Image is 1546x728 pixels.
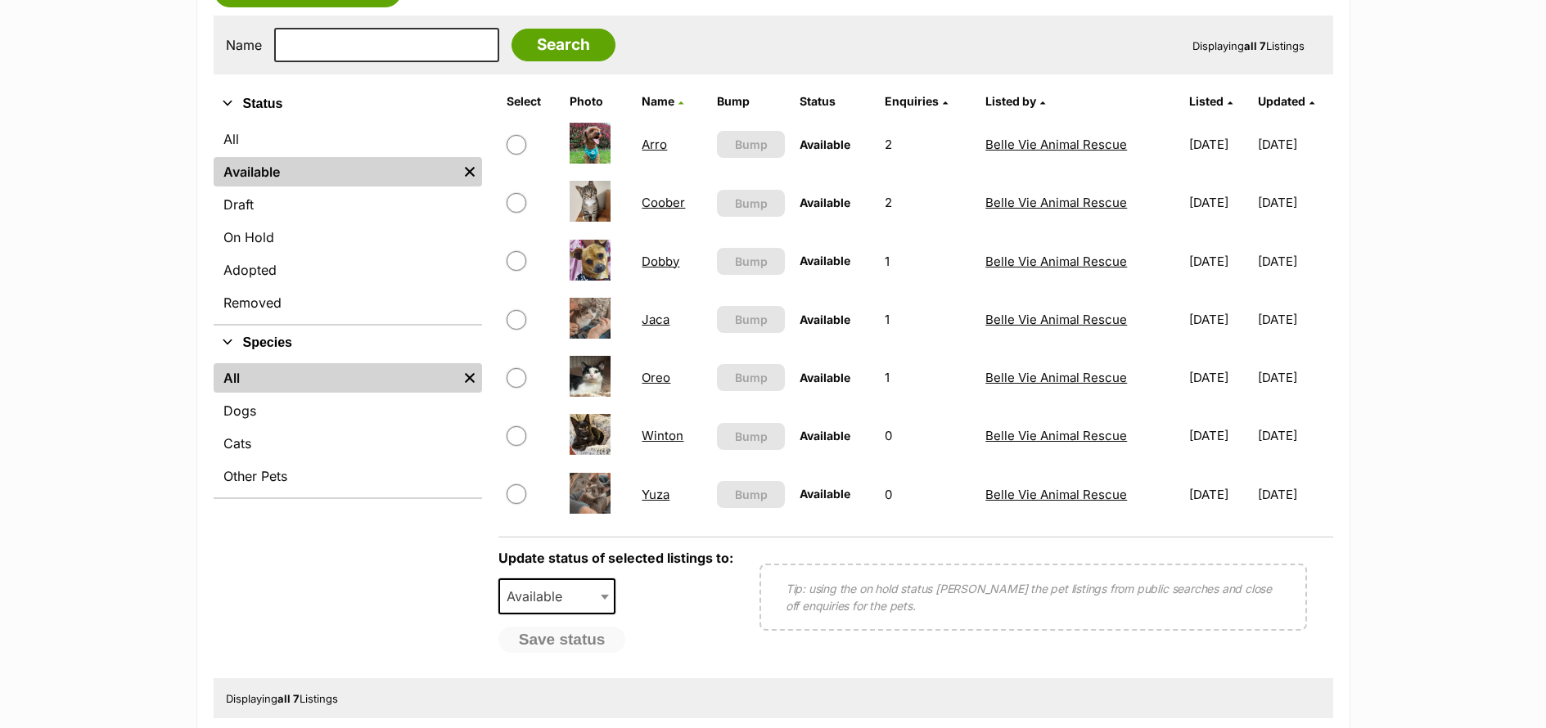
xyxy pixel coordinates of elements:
[985,312,1127,327] a: Belle Vie Animal Rescue
[214,363,457,393] a: All
[214,121,482,324] div: Status
[985,94,1036,108] span: Listed by
[498,627,626,653] button: Save status
[793,88,877,115] th: Status
[985,487,1127,502] a: Belle Vie Animal Rescue
[985,195,1127,210] a: Belle Vie Animal Rescue
[642,94,674,108] span: Name
[277,692,300,705] strong: all 7
[878,174,977,231] td: 2
[800,487,850,501] span: Available
[1189,94,1233,108] a: Listed
[642,487,669,502] a: Yuza
[985,370,1127,385] a: Belle Vie Animal Rescue
[1189,94,1224,108] span: Listed
[735,311,768,328] span: Bump
[878,407,977,464] td: 0
[717,481,785,508] button: Bump
[498,550,733,566] label: Update status of selected listings to:
[214,222,482,252] a: On Hold
[800,254,850,267] span: Available
[985,137,1127,152] a: Belle Vie Animal Rescue
[1258,466,1332,523] td: [DATE]
[1258,349,1332,406] td: [DATE]
[735,136,768,153] span: Bump
[214,190,482,219] a: Draft
[214,157,457,186] a: Available
[985,428,1127,443] a: Belle Vie Animal Rescue
[786,580,1281,614] p: Tip: using the on hold status [PERSON_NAME] the pet listings from public searches and close off e...
[878,233,977,290] td: 1
[885,94,939,108] span: translation missing: en.admin.listings.index.attributes.enquiries
[512,29,615,61] input: Search
[642,195,685,210] a: Coober
[563,88,633,115] th: Photo
[214,93,482,115] button: Status
[1183,116,1256,173] td: [DATE]
[642,137,667,152] a: Arro
[717,306,785,333] button: Bump
[885,94,948,108] a: Enquiries
[1192,39,1305,52] span: Displaying Listings
[878,466,977,523] td: 0
[1258,174,1332,231] td: [DATE]
[878,349,977,406] td: 1
[1244,39,1266,52] strong: all 7
[642,370,670,385] a: Oreo
[226,692,338,705] span: Displaying Listings
[1183,174,1256,231] td: [DATE]
[1258,407,1332,464] td: [DATE]
[1183,466,1256,523] td: [DATE]
[214,429,482,458] a: Cats
[735,195,768,212] span: Bump
[214,332,482,353] button: Species
[214,124,482,154] a: All
[800,429,850,443] span: Available
[1258,291,1332,348] td: [DATE]
[500,88,562,115] th: Select
[717,131,785,158] button: Bump
[214,288,482,317] a: Removed
[717,364,785,391] button: Bump
[1183,291,1256,348] td: [DATE]
[457,157,482,186] a: Remove filter
[498,578,616,614] span: Available
[735,428,768,445] span: Bump
[457,363,482,393] a: Remove filter
[735,253,768,270] span: Bump
[642,254,679,269] a: Dobby
[500,585,579,608] span: Available
[1258,233,1332,290] td: [DATE]
[800,312,850,326] span: Available
[1258,116,1332,173] td: [DATE]
[735,486,768,503] span: Bump
[214,396,482,425] a: Dogs
[800,371,850,384] span: Available
[226,38,262,52] label: Name
[800,137,850,151] span: Available
[800,195,850,209] span: Available
[717,248,785,275] button: Bump
[878,116,977,173] td: 2
[717,423,785,450] button: Bump
[1183,349,1256,406] td: [DATE]
[214,360,482,497] div: Species
[214,461,482,491] a: Other Pets
[642,94,683,108] a: Name
[1183,407,1256,464] td: [DATE]
[710,88,791,115] th: Bump
[1258,94,1305,108] span: Updated
[985,254,1127,269] a: Belle Vie Animal Rescue
[642,428,683,443] a: Winton
[735,369,768,386] span: Bump
[985,94,1045,108] a: Listed by
[1183,233,1256,290] td: [DATE]
[214,255,482,285] a: Adopted
[717,190,785,217] button: Bump
[878,291,977,348] td: 1
[1258,94,1314,108] a: Updated
[642,312,669,327] a: Jaca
